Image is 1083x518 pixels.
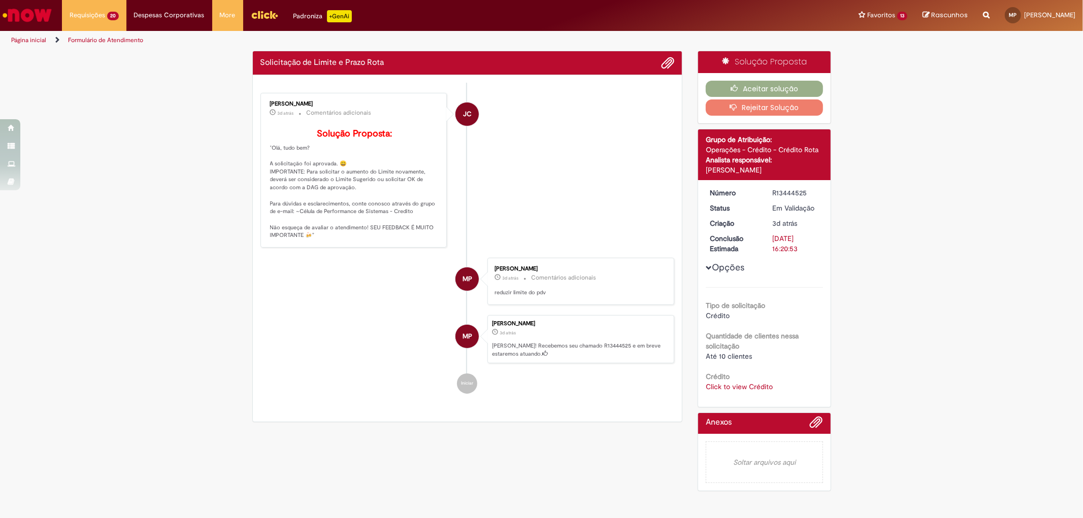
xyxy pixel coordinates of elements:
[463,324,472,349] span: MP
[293,10,352,22] div: Padroniza
[531,273,596,282] small: Comentários adicionais
[706,352,752,361] span: Até 10 clientes
[706,382,773,391] a: Click to view Crédito
[260,58,384,67] h2: Solicitação de Limite e Prazo Rota Histórico de tíquete
[70,10,105,20] span: Requisições
[251,7,278,22] img: click_logo_yellow_360x200.png
[923,11,968,20] a: Rascunhos
[134,10,205,20] span: Despesas Corporativas
[270,101,439,107] div: [PERSON_NAME]
[1,5,53,25] img: ServiceNow
[11,36,46,44] a: Página inicial
[810,416,823,434] button: Adicionar anexos
[772,233,819,254] div: [DATE] 16:20:53
[260,315,675,364] li: Matheus Lopes De Souza Pires
[706,81,823,97] button: Aceitar solução
[706,145,823,155] div: Operações - Crédito - Crédito Rota
[706,441,823,483] em: Soltar arquivos aqui
[8,31,714,50] ul: Trilhas de página
[455,325,479,348] div: Matheus Lopes De Souza Pires
[897,12,907,20] span: 13
[492,321,669,327] div: [PERSON_NAME]
[502,275,518,281] time: 25/08/2025 14:21:03
[270,129,439,239] p: "Olá, tudo bem? A solicitação foi aprovada. 😀 IMPORTANTE: Para solicitar o aumento do Limite nova...
[702,188,765,198] dt: Número
[220,10,236,20] span: More
[702,233,765,254] dt: Conclusão Estimada
[307,109,372,117] small: Comentários adicionais
[107,12,119,20] span: 20
[1024,11,1075,19] span: [PERSON_NAME]
[706,155,823,165] div: Analista responsável:
[706,331,799,351] b: Quantidade de clientes nessa solicitação
[867,10,895,20] span: Favoritos
[772,219,797,228] span: 3d atrás
[706,165,823,175] div: [PERSON_NAME]
[772,203,819,213] div: Em Validação
[772,188,819,198] div: R13444525
[492,342,669,358] p: [PERSON_NAME]! Recebemos seu chamado R13444525 e em breve estaremos atuando.
[502,275,518,281] span: 3d atrás
[260,83,675,404] ul: Histórico de tíquete
[500,330,516,336] span: 3d atrás
[317,128,392,140] b: Solução Proposta:
[1009,12,1017,18] span: MP
[706,99,823,116] button: Rejeitar Solução
[278,110,294,116] span: 3d atrás
[706,372,730,381] b: Crédito
[463,102,472,126] span: JC
[495,266,664,272] div: [PERSON_NAME]
[500,330,516,336] time: 25/08/2025 14:20:49
[278,110,294,116] time: 25/08/2025 19:12:31
[702,218,765,228] dt: Criação
[706,134,823,145] div: Grupo de Atribuição:
[698,51,831,73] div: Solução Proposta
[772,218,819,228] div: 25/08/2025 14:20:49
[327,10,352,22] p: +GenAi
[702,203,765,213] dt: Status
[463,267,472,291] span: MP
[706,418,732,427] h2: Anexos
[455,267,479,291] div: Matheus Lopes De Souza Pires
[772,219,797,228] time: 25/08/2025 14:20:49
[455,102,479,126] div: Jonas Correia
[661,56,674,70] button: Adicionar anexos
[931,10,968,20] span: Rascunhos
[68,36,143,44] a: Formulário de Atendimento
[706,301,765,310] b: Tipo de solicitação
[495,289,664,297] p: reduzir limite do pdv
[706,311,730,320] span: Crédito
